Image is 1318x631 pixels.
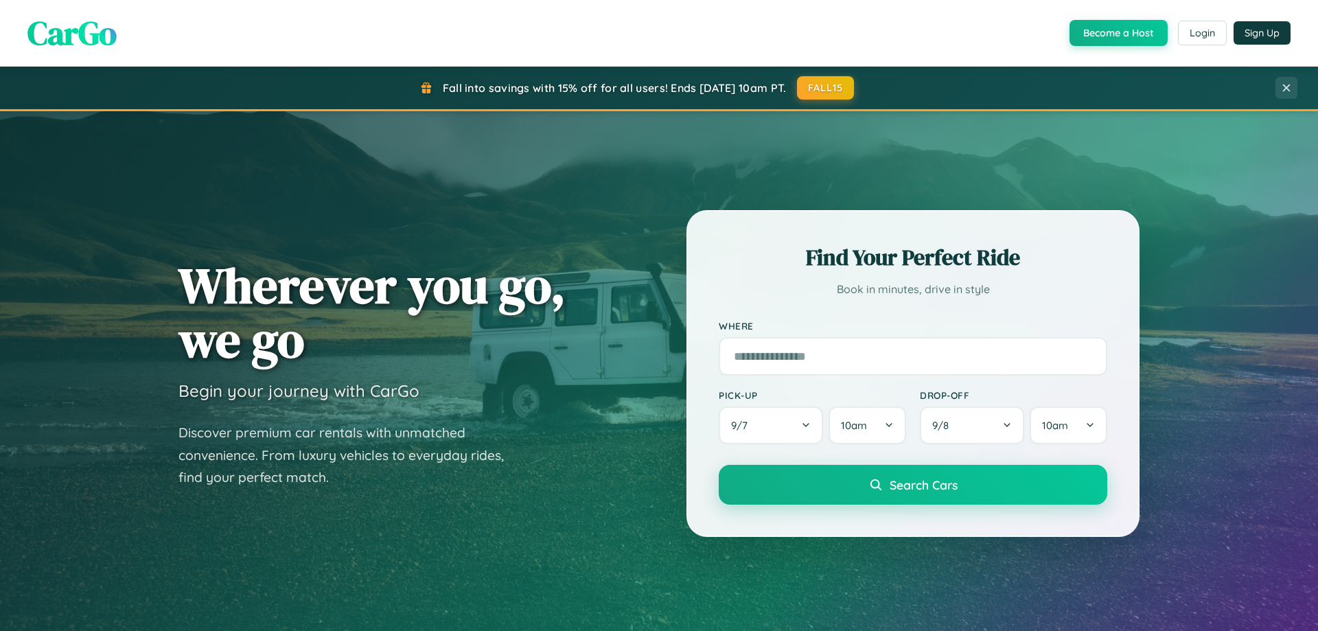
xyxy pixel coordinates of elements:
[797,76,855,100] button: FALL15
[443,81,787,95] span: Fall into savings with 15% off for all users! Ends [DATE] 10am PT.
[719,406,823,444] button: 9/7
[719,320,1107,332] label: Where
[178,380,419,401] h3: Begin your journey with CarGo
[890,477,958,492] span: Search Cars
[841,419,867,432] span: 10am
[932,419,956,432] span: 9 / 8
[1042,419,1068,432] span: 10am
[1178,21,1227,45] button: Login
[1070,20,1168,46] button: Become a Host
[719,465,1107,505] button: Search Cars
[920,389,1107,401] label: Drop-off
[719,279,1107,299] p: Book in minutes, drive in style
[731,419,754,432] span: 9 / 7
[1030,406,1107,444] button: 10am
[719,242,1107,273] h2: Find Your Perfect Ride
[178,422,522,489] p: Discover premium car rentals with unmatched convenience. From luxury vehicles to everyday rides, ...
[1234,21,1291,45] button: Sign Up
[920,406,1024,444] button: 9/8
[719,389,906,401] label: Pick-up
[829,406,906,444] button: 10am
[178,258,566,367] h1: Wherever you go, we go
[27,10,117,56] span: CarGo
